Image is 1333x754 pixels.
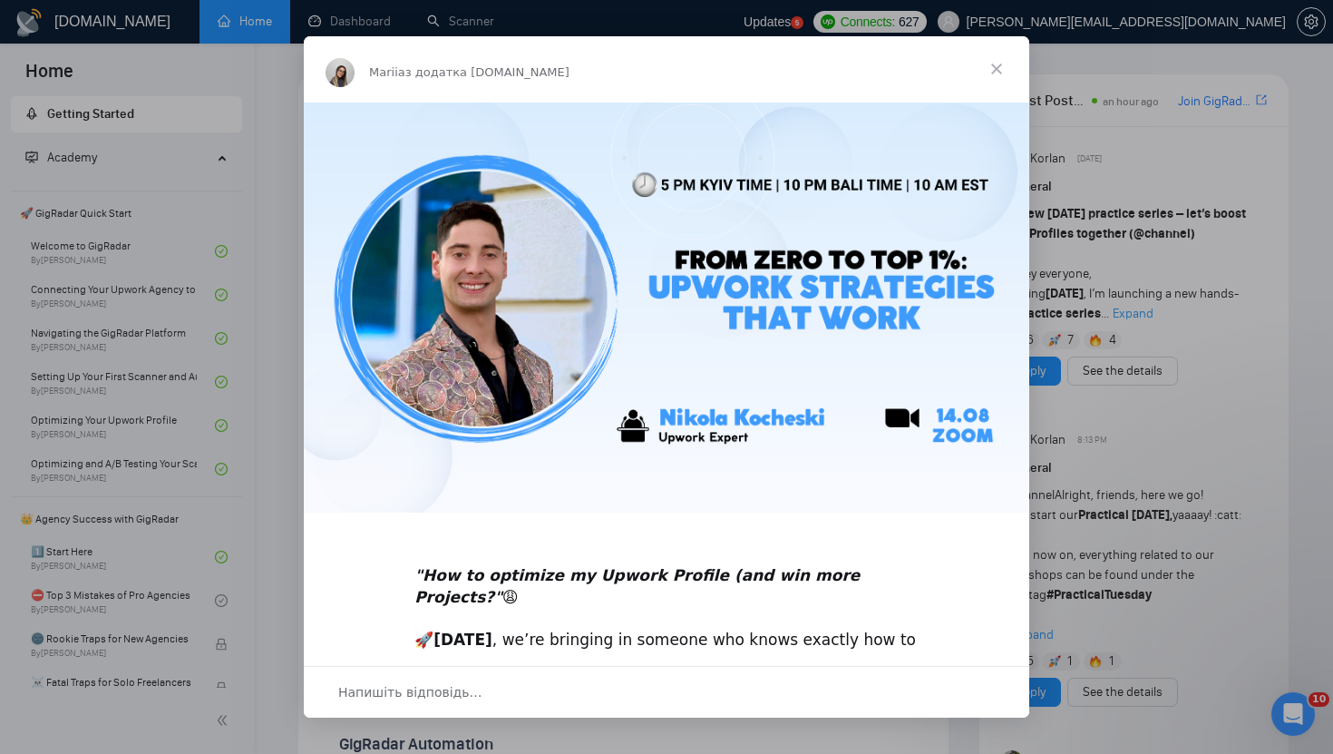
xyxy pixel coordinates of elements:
div: 🚀 , we’re bringing in someone who knows exactly how to turn into - and has done it at the highest... [414,543,919,695]
span: з додатка [DOMAIN_NAME] [405,65,569,79]
b: 😩 [414,566,860,606]
div: Відкрити бесіду й відповісти [304,666,1029,718]
span: Закрити [964,36,1029,102]
span: Mariia [369,65,405,79]
span: Напишіть відповідь… [338,681,482,704]
i: "How to optimize my Upwork Profile (and win more Projects?" [414,566,860,606]
b: [DATE] [433,631,492,649]
img: Profile image for Mariia [326,58,355,87]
